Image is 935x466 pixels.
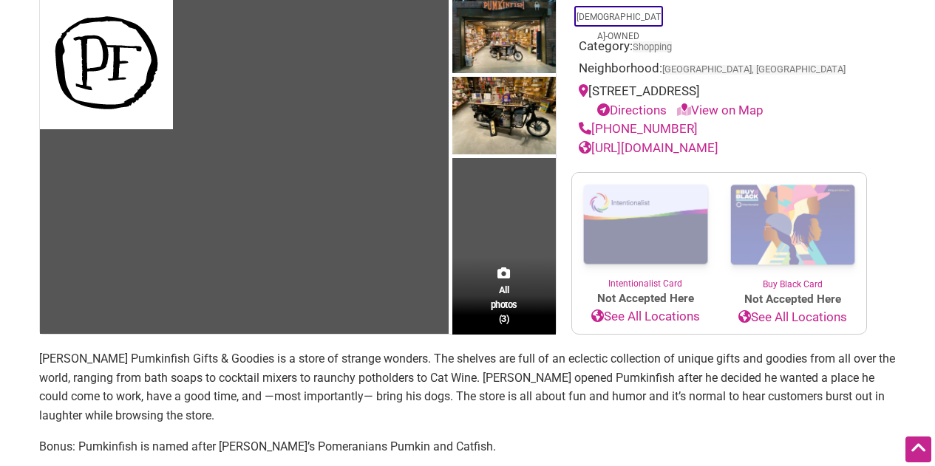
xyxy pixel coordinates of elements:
a: Directions [597,103,667,117]
a: Buy Black Card [719,173,866,291]
div: Category: [579,37,860,60]
p: [PERSON_NAME] Pumkinfish Gifts & Goodies is a store of strange wonders. The shelves are full of a... [39,349,897,425]
a: [URL][DOMAIN_NAME] [579,140,718,155]
div: [STREET_ADDRESS] [579,82,860,120]
span: All photos (3) [491,283,517,325]
span: [GEOGRAPHIC_DATA], [GEOGRAPHIC_DATA] [662,65,846,75]
a: Intentionalist Card [572,173,719,290]
img: Intentionalist Card [572,173,719,277]
p: Bonus: Pumkinfish is named after [PERSON_NAME]’s Pomeranians Pumkin and Catfish. [39,437,897,456]
a: [PHONE_NUMBER] [579,121,698,136]
span: Not Accepted Here [719,291,866,308]
a: See All Locations [572,307,719,326]
div: Scroll Back to Top [905,436,931,462]
span: Not Accepted Here [572,290,719,307]
img: Buy Black Card [719,173,866,278]
a: Shopping [633,41,672,52]
div: Neighborhood: [579,59,860,82]
a: [DEMOGRAPHIC_DATA]-Owned [577,12,661,41]
a: View on Map [677,103,764,117]
a: See All Locations [719,308,866,327]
